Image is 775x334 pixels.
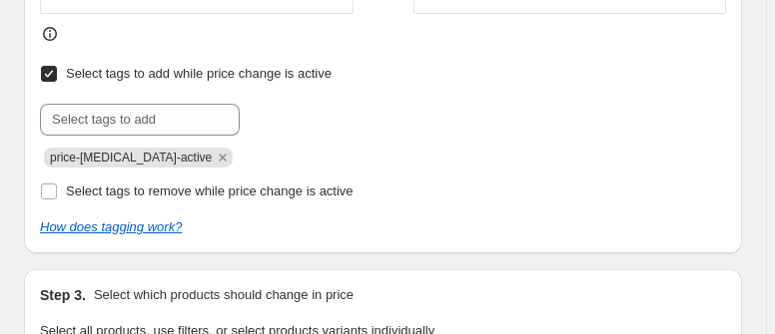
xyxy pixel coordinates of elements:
input: Select tags to add [40,104,240,136]
span: Select tags to add while price change is active [66,66,332,81]
button: Remove price-change-job-active [214,149,232,167]
span: price-change-job-active [50,151,212,165]
a: How does tagging work? [40,219,182,234]
h2: Step 3. [40,285,86,305]
span: Select tags to remove while price change is active [66,183,354,198]
p: Select which products should change in price [94,285,354,305]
